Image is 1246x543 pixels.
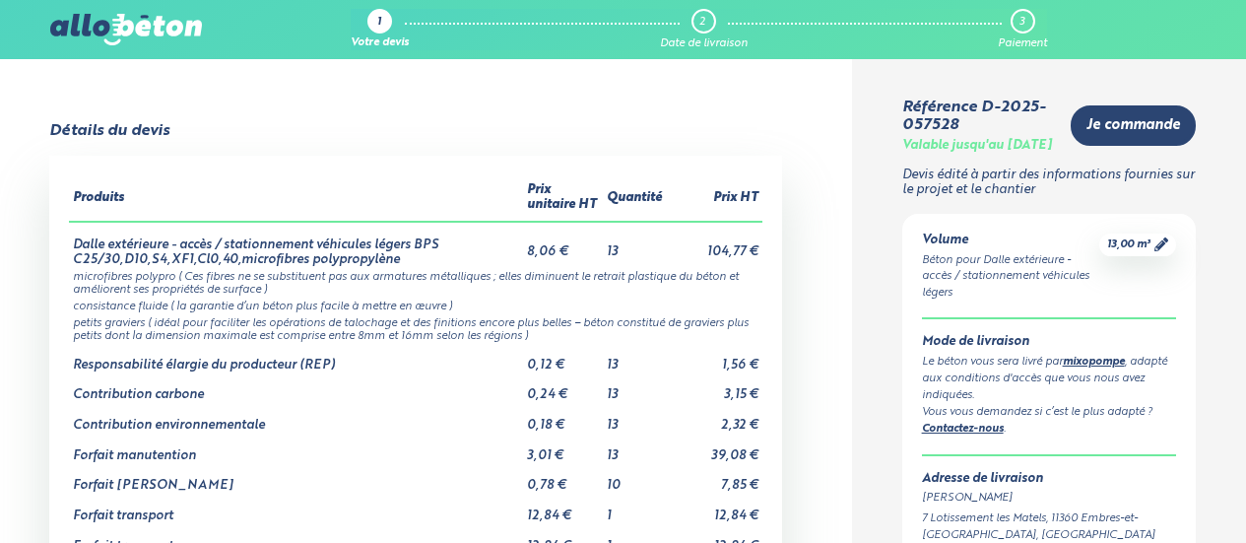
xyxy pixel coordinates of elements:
td: 0,12 € [523,343,603,373]
div: 3 [1019,16,1024,29]
div: Votre devis [351,37,409,50]
div: 1 [377,17,381,30]
td: 2,32 € [670,403,762,434]
a: Contactez-nous [922,424,1004,435]
th: Quantité [603,175,670,221]
iframe: Help widget launcher [1071,466,1224,521]
div: Vous vous demandez si c’est le plus adapté ? . [922,404,1177,439]
td: 13 [603,434,670,464]
a: 2 Date de livraison [660,9,748,50]
a: 1 Votre devis [351,9,409,50]
td: 1 [603,494,670,524]
td: 7,85 € [670,463,762,494]
img: allobéton [50,14,202,45]
div: [PERSON_NAME] [922,490,1177,507]
a: mixopompe [1063,357,1125,368]
a: Je commande [1071,105,1196,146]
td: Responsabilité élargie du producteur (REP) [69,343,523,373]
td: consistance fluide ( la garantie d’un béton plus facile à mettre en œuvre ) [69,297,762,313]
td: Contribution carbone [69,373,523,403]
div: Mode de livraison [922,335,1177,350]
td: petits graviers ( idéal pour faciliter les opérations de talochage et des finitions encore plus b... [69,313,762,343]
p: Devis édité à partir des informations fournies sur le projet et le chantier [902,169,1197,197]
div: Référence D-2025-057528 [902,99,1056,135]
td: 0,18 € [523,403,603,434]
td: Forfait manutention [69,434,523,464]
th: Prix HT [670,175,762,221]
a: 3 Paiement [998,9,1047,50]
td: Dalle extérieure - accès / stationnement véhicules légers BPS C25/30,D10,S4,XF1,Cl0,40,microfibre... [69,222,523,267]
div: Le béton vous sera livré par , adapté aux conditions d'accès que vous nous avez indiquées. [922,354,1177,404]
td: 13 [603,222,670,267]
td: 13 [603,403,670,434]
td: 39,08 € [670,434,762,464]
span: Je commande [1086,117,1180,134]
td: 8,06 € [523,222,603,267]
td: Forfait [PERSON_NAME] [69,463,523,494]
td: 104,77 € [670,222,762,267]
td: Contribution environnementale [69,403,523,434]
div: 2 [699,16,705,29]
td: 13 [603,343,670,373]
th: Prix unitaire HT [523,175,603,221]
div: Volume [922,234,1100,248]
td: 3,01 € [523,434,603,464]
td: 0,78 € [523,463,603,494]
div: Paiement [998,37,1047,50]
td: 10 [603,463,670,494]
td: 0,24 € [523,373,603,403]
td: 1,56 € [670,343,762,373]
td: 12,84 € [670,494,762,524]
td: 13 [603,373,670,403]
td: Forfait transport [69,494,523,524]
div: Adresse de livraison [922,472,1177,487]
div: Béton pour Dalle extérieure - accès / stationnement véhicules légers [922,252,1100,302]
div: Date de livraison [660,37,748,50]
div: Détails du devis [49,122,169,140]
div: Valable jusqu'au [DATE] [902,139,1052,154]
td: 12,84 € [523,494,603,524]
td: 3,15 € [670,373,762,403]
th: Produits [69,175,523,221]
td: microfibres polypro ( Ces fibres ne se substituent pas aux armatures métalliques ; elles diminuen... [69,267,762,297]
